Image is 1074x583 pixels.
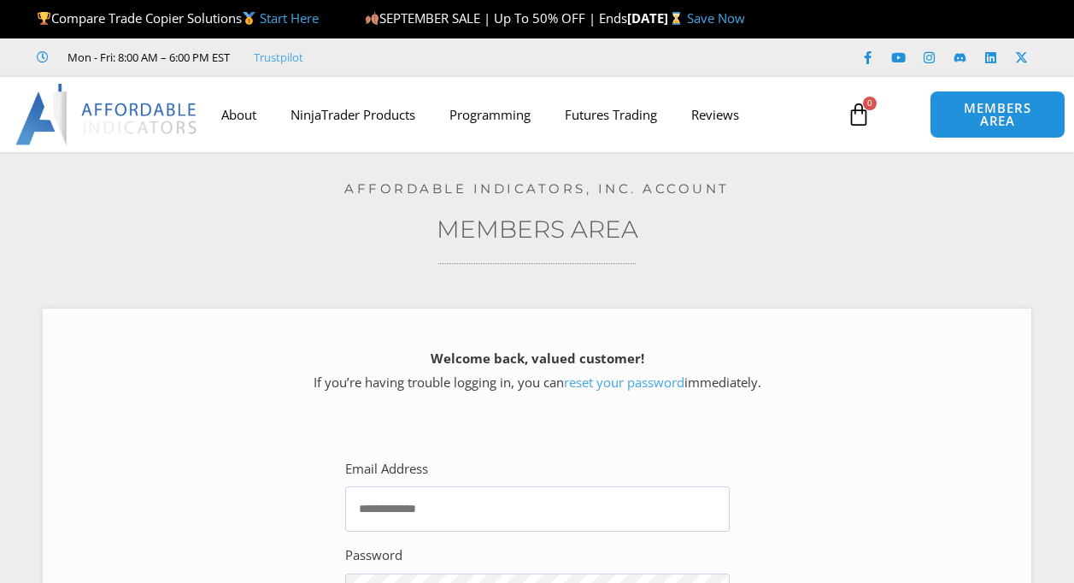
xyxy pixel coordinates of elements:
strong: Welcome back, valued customer! [431,350,644,367]
a: Affordable Indicators, Inc. Account [344,180,730,197]
img: 🥇 [243,12,255,25]
img: LogoAI | Affordable Indicators – NinjaTrader [15,84,199,145]
nav: Menu [204,95,838,134]
a: Programming [432,95,548,134]
span: Compare Trade Copier Solutions [37,9,319,26]
a: About [204,95,273,134]
strong: [DATE] [627,9,686,26]
img: 🍂 [366,12,379,25]
a: Trustpilot [254,47,303,68]
span: Mon - Fri: 8:00 AM – 6:00 PM EST [63,47,230,68]
p: If you’re having trouble logging in, you can immediately. [73,347,1001,395]
a: Save Now [687,9,745,26]
img: ⌛ [670,12,683,25]
span: MEMBERS AREA [948,102,1047,127]
a: NinjaTrader Products [273,95,432,134]
a: Reviews [674,95,756,134]
label: Password [345,544,402,568]
a: MEMBERS AREA [930,91,1065,138]
a: 0 [821,90,896,139]
a: Start Here [260,9,319,26]
span: 0 [863,97,877,110]
a: Futures Trading [548,95,674,134]
a: Members Area [437,215,638,244]
label: Email Address [345,457,428,481]
img: 🏆 [38,12,50,25]
a: reset your password [564,374,684,391]
span: SEPTEMBER SALE | Up To 50% OFF | Ends [365,9,627,26]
